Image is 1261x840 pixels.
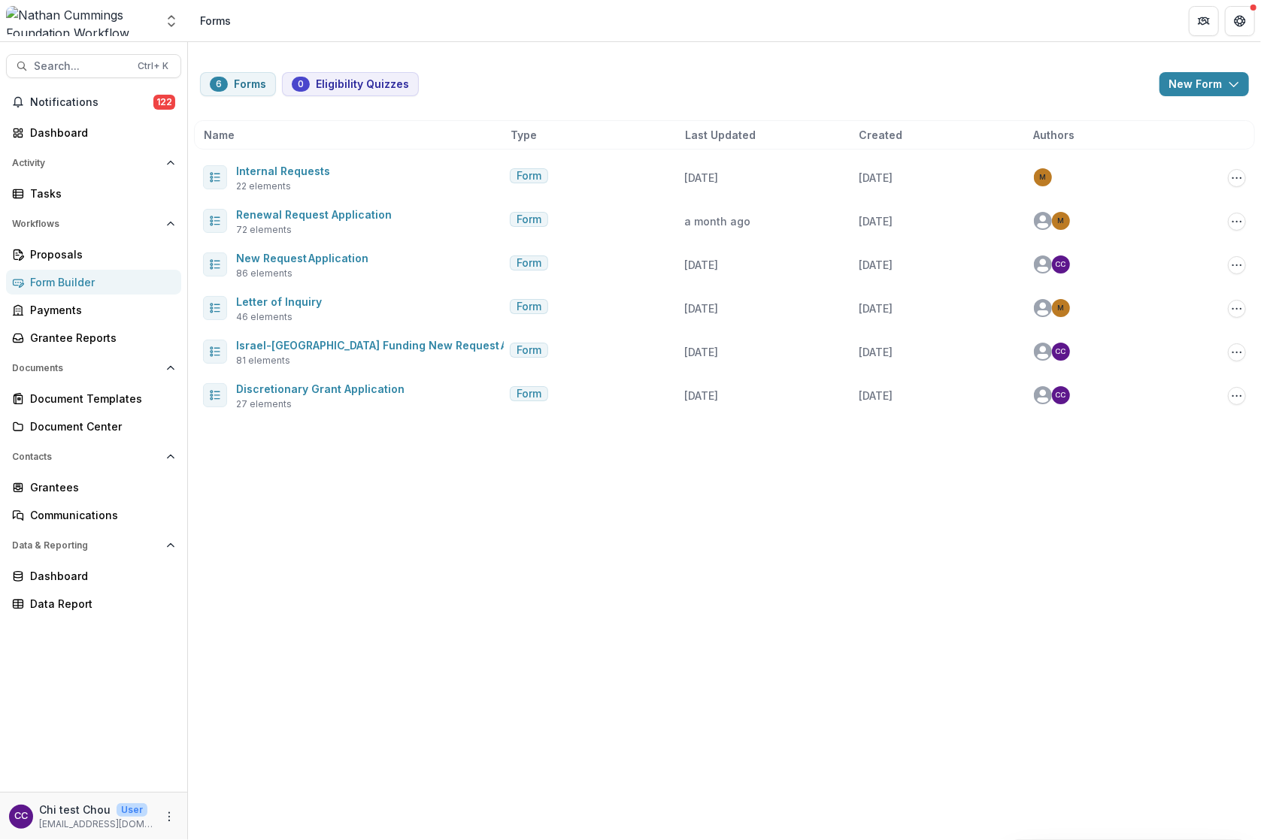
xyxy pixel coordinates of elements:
[236,382,405,395] a: Discretionary Grant Application
[30,330,169,346] div: Grantee Reports
[684,215,750,228] span: a month ago
[30,479,169,495] div: Grantees
[236,223,292,237] span: 72 elements
[282,72,419,96] button: Eligibility Quizzes
[236,354,290,367] span: 81 elements
[6,120,181,145] a: Dashboard
[1225,6,1255,36] button: Get Help
[6,356,181,380] button: Open Documents
[200,13,231,29] div: Forms
[859,258,893,271] span: [DATE]
[194,10,237,32] nav: breadcrumb
[30,96,153,109] span: Notifications
[298,79,304,89] span: 0
[6,270,181,295] a: Form Builder
[6,242,181,267] a: Proposals
[1034,212,1052,230] svg: avatar
[12,363,160,373] span: Documents
[14,811,28,821] div: Chi test Chou
[511,127,537,143] span: Type
[6,386,181,411] a: Document Templates
[135,58,171,74] div: Ctrl + K
[236,267,293,280] span: 86 elements
[6,533,181,557] button: Open Data & Reporting
[1228,387,1246,405] button: Options
[30,246,169,262] div: Proposals
[6,151,181,175] button: Open Activity
[684,389,718,402] span: [DATE]
[161,6,182,36] button: Open entity switcher
[30,391,169,406] div: Document Templates
[859,171,893,184] span: [DATE]
[1033,127,1075,143] span: Authors
[117,803,147,817] p: User
[517,170,541,183] span: Form
[30,274,169,290] div: Form Builder
[685,127,756,143] span: Last Updated
[30,507,169,523] div: Communications
[517,388,541,400] span: Form
[236,339,561,352] a: Israel-[GEOGRAPHIC_DATA] Funding New Request Application
[30,125,169,141] div: Dashboard
[6,564,181,588] a: Dashboard
[6,90,181,114] button: Notifications122
[859,346,893,358] span: [DATE]
[6,414,181,439] a: Document Center
[859,127,903,143] span: Created
[30,186,169,201] div: Tasks
[1057,217,1064,225] div: Maya
[517,257,541,270] span: Form
[236,310,293,324] span: 46 elements
[12,540,160,551] span: Data & Reporting
[1228,300,1246,318] button: Options
[1056,348,1066,355] div: Chi test Chou
[1228,343,1246,361] button: Options
[12,219,160,229] span: Workflows
[160,808,178,826] button: More
[236,295,322,308] a: Letter of Inquiry
[6,503,181,527] a: Communications
[859,215,893,228] span: [DATE]
[6,212,181,236] button: Open Workflows
[236,180,291,193] span: 22 elements
[6,445,181,469] button: Open Contacts
[1034,299,1052,317] svg: avatar
[684,302,718,315] span: [DATE]
[1189,6,1219,36] button: Partners
[200,72,276,96] button: Forms
[684,346,718,358] span: [DATE]
[236,252,368,264] a: New Request Application
[216,79,222,89] span: 6
[6,298,181,322] a: Payments
[859,389,893,402] span: [DATE]
[236,165,330,177] a: Internal Requests
[6,591,181,616] a: Data Report
[39,802,111,817] p: Chi test Chou
[30,302,169,318] div: Payments
[6,54,181,78] button: Search...
[517,213,541,226] span: Form
[1228,213,1246,231] button: Options
[39,817,154,831] p: [EMAIL_ADDRESS][DOMAIN_NAME]
[6,6,155,36] img: Nathan Cummings Foundation Workflow Sandbox logo
[1039,174,1046,181] div: Maya
[1228,169,1246,187] button: Options
[6,181,181,206] a: Tasks
[153,95,175,110] span: 122
[684,171,718,184] span: [DATE]
[1034,255,1052,273] svg: avatar
[236,397,292,411] span: 27 elements
[12,452,160,462] span: Contacts
[30,418,169,434] div: Document Center
[34,60,129,73] span: Search...
[517,301,541,313] span: Form
[1159,72,1249,96] button: New Form
[236,208,392,221] a: Renewal Request Application
[6,325,181,350] a: Grantee Reports
[12,158,160,168] span: Activity
[1034,386,1052,404] svg: avatar
[30,568,169,584] div: Dashboard
[1057,304,1064,312] div: Maya
[517,344,541,357] span: Form
[6,475,181,500] a: Grantees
